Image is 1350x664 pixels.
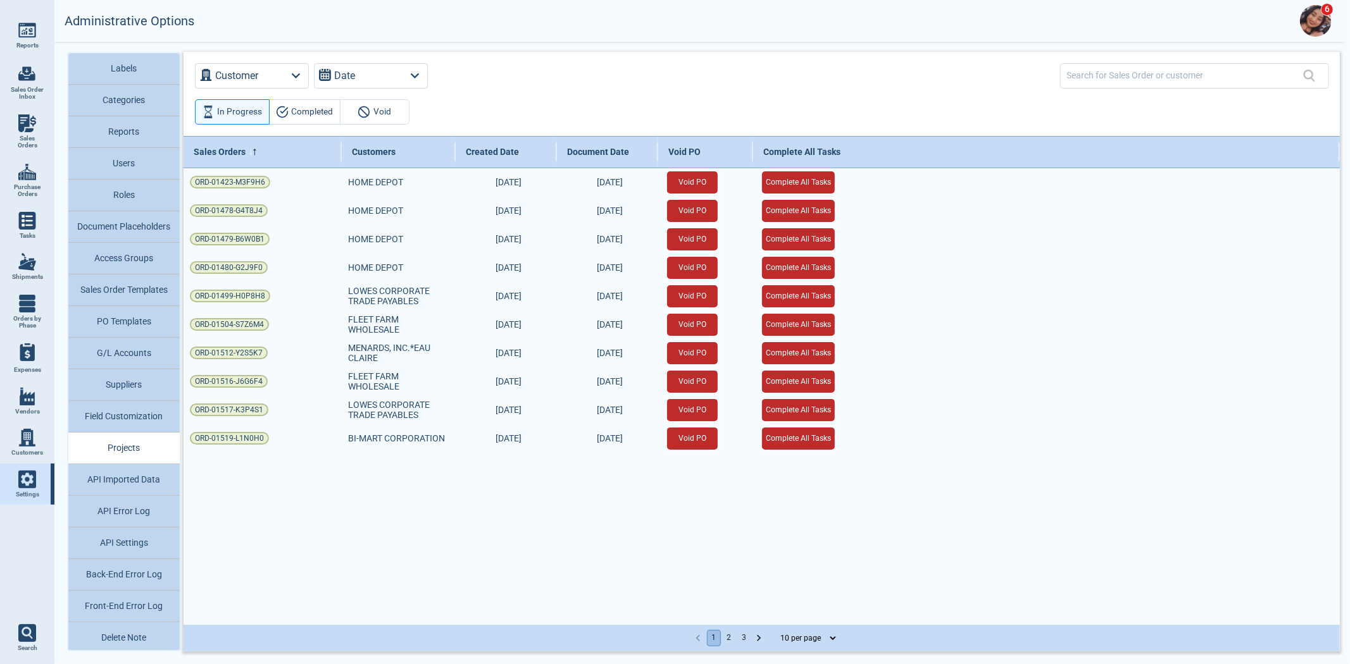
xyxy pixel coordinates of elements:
button: API Imported Data [68,464,180,496]
span: Shipments [12,273,43,281]
button: Completed [269,99,341,125]
button: Complete All Tasks [762,228,835,250]
span: Sales Order Inbox [10,86,44,101]
button: G/L Accounts [68,338,180,369]
img: menu_icon [18,388,36,405]
button: Categories [68,85,180,116]
span: [DATE] [597,433,623,443]
span: [DATE] [597,405,623,415]
button: Roles [68,180,180,211]
button: Sales Order Templates [68,274,180,306]
button: API Settings [68,527,180,559]
span: HOME DEPOT [348,262,403,273]
button: Labels [68,53,180,85]
button: Suppliers [68,369,180,401]
span: Customers [11,449,43,457]
span: LOWES CORPORATE TRADE PAYABLES [348,286,449,306]
img: menu_icon [18,163,36,181]
span: BI-MART CORPORATION [348,433,445,443]
img: menu_icon [18,114,36,132]
span: HOME DEPOT [348,234,403,244]
span: ORD-01519-L1N0H0 [195,432,264,445]
span: [DATE] [496,177,522,187]
button: Document Placeholders [68,211,180,243]
img: menu_icon [18,22,36,39]
button: Go to page 3 [737,630,751,646]
span: Settings [16,491,39,498]
span: Vendors [15,408,40,415]
span: Void PO [668,147,701,157]
span: Purchase Orders [10,183,44,198]
button: Users [68,148,180,180]
h2: Administrative Options [65,14,194,28]
button: Void PO [667,399,718,421]
span: [DATE] [496,433,522,443]
button: Complete All Tasks [762,257,835,279]
span: ORD-01516-J6G6F4 [195,375,263,388]
button: Go to next page [753,630,766,646]
button: Void PO [667,257,718,279]
span: [DATE] [597,262,623,273]
button: API Error Log [68,496,180,527]
span: Void [373,104,391,120]
span: [DATE] [496,262,522,273]
span: Search [18,644,37,652]
span: FLEET FARM WHOLESALE [348,314,449,335]
span: ORD-01480-G2J9F0 [195,261,263,274]
span: [DATE] [496,291,522,301]
button: Delete Note [68,622,180,654]
span: [DATE] [597,319,623,329]
img: menu_icon [18,212,36,230]
button: Go to page 2 [722,630,736,646]
button: Void PO [667,314,718,336]
button: Projects [68,433,180,464]
button: Void PO [667,427,718,450]
button: Field Customization [68,401,180,433]
span: ORD-01499-H0P8H8 [195,290,265,302]
img: menu_icon [18,429,36,446]
span: [DATE] [597,348,623,358]
label: Customer [216,67,259,85]
button: Void PO [667,285,718,307]
button: Front-End Error Log [68,591,180,622]
span: [DATE] [496,234,522,244]
span: Customers [352,147,396,157]
span: Completed [292,104,334,120]
span: Expenses [14,366,41,374]
button: Reports [68,116,180,148]
button: Date [314,63,428,89]
span: [DATE] [496,206,522,216]
span: Tasks [20,232,35,240]
button: Void PO [667,371,718,393]
button: Void PO [667,171,718,194]
button: Complete All Tasks [762,314,835,336]
img: menu_icon [18,253,36,271]
span: Orders by Phase [10,315,44,329]
button: PO Templates [68,306,180,338]
span: ORD-01479-B6W0B1 [195,233,265,245]
span: In Progress [218,104,263,120]
nav: pagination navigation [691,630,767,646]
span: Sales Orders [10,135,44,149]
button: Complete All Tasks [762,285,835,307]
button: Complete All Tasks [762,171,835,194]
span: Created Date [466,147,519,157]
span: Complete All Tasks [763,147,841,157]
span: [DATE] [496,376,522,386]
img: menu_icon [18,295,36,312]
span: [DATE] [597,234,623,244]
span: 6 [1321,3,1334,16]
span: ORD-01423-M3F9H6 [195,176,265,188]
img: menu_icon [18,470,36,488]
span: FLEET FARM WHOLESALE [348,371,449,391]
button: In Progress [195,99,270,125]
button: Complete All Tasks [762,200,835,222]
span: [DATE] [496,405,522,415]
button: Void PO [667,228,718,250]
span: ORD-01512-Y2S5K7 [195,347,263,359]
input: Search for Sales Order or customer [1067,66,1303,85]
span: Reports [16,42,39,49]
button: Access Groups [68,243,180,274]
span: [DATE] [597,206,623,216]
span: ORD-01504-S7Z6M4 [195,318,264,331]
